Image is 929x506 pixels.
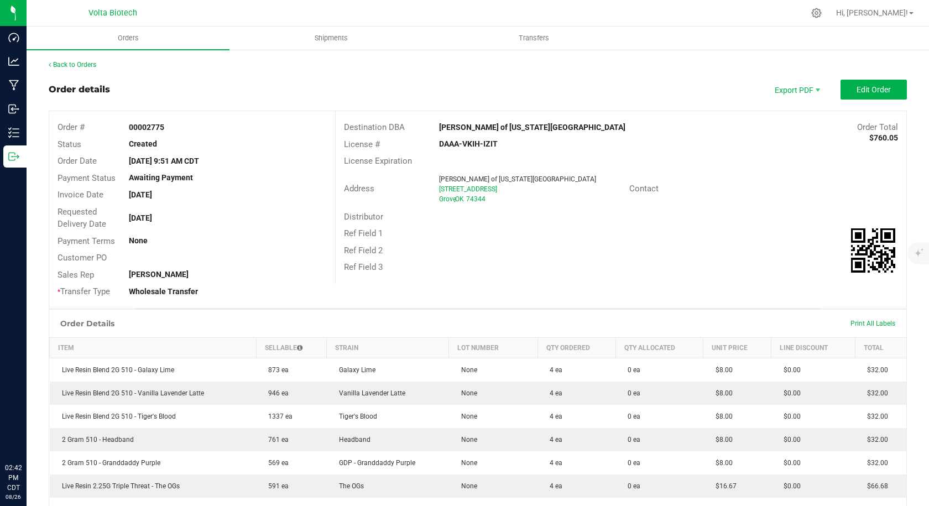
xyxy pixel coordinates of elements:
[629,184,659,194] span: Contact
[456,459,477,467] span: None
[862,413,888,420] span: $32.00
[615,337,703,358] th: Qty Allocated
[622,436,640,444] span: 0 ea
[456,389,477,397] span: None
[58,139,81,149] span: Status
[129,139,157,148] strong: Created
[763,80,829,100] li: Export PDF
[8,80,19,91] inline-svg: Manufacturing
[56,436,134,444] span: 2 Gram 510 - Headband
[504,33,564,43] span: Transfers
[58,207,106,229] span: Requested Delivery Date
[439,139,498,148] strong: DAAA-VKIH-IZIT
[703,337,771,358] th: Unit Price
[103,33,154,43] span: Orders
[129,157,199,165] strong: [DATE] 9:51 AM CDT
[778,413,801,420] span: $0.00
[333,366,375,374] span: Galaxy Lime
[344,184,374,194] span: Address
[333,482,364,490] span: The OGs
[778,389,801,397] span: $0.00
[58,270,94,280] span: Sales Rep
[8,32,19,43] inline-svg: Dashboard
[778,482,801,490] span: $0.00
[778,436,801,444] span: $0.00
[263,482,289,490] span: 591 ea
[544,366,562,374] span: 4 ea
[56,482,180,490] span: Live Resin 2.25G Triple Threat - The OGs
[710,459,733,467] span: $8.00
[8,151,19,162] inline-svg: Outbound
[857,85,891,94] span: Edit Order
[710,482,737,490] span: $16.67
[710,366,733,374] span: $8.00
[263,459,289,467] span: 569 ea
[58,122,85,132] span: Order #
[862,436,888,444] span: $32.00
[455,195,464,203] span: OK
[129,270,189,279] strong: [PERSON_NAME]
[841,80,907,100] button: Edit Order
[344,262,383,272] span: Ref Field 3
[862,366,888,374] span: $32.00
[454,195,455,203] span: ,
[8,103,19,114] inline-svg: Inbound
[862,459,888,467] span: $32.00
[439,185,497,193] span: [STREET_ADDRESS]
[449,337,538,358] th: Lot Number
[850,320,895,327] span: Print All Labels
[344,156,412,166] span: License Expiration
[58,173,116,183] span: Payment Status
[56,413,176,420] span: Live Resin Blend 2G 510 - Tiger's Blood
[855,337,906,358] th: Total
[862,482,888,490] span: $66.68
[49,83,110,96] div: Order details
[544,482,562,490] span: 4 ea
[8,127,19,138] inline-svg: Inventory
[622,459,640,467] span: 0 ea
[439,195,456,203] span: Grove
[49,61,96,69] a: Back to Orders
[327,337,449,358] th: Strain
[56,366,174,374] span: Live Resin Blend 2G 510 - Galaxy Lime
[263,436,289,444] span: 761 ea
[851,228,895,273] img: Scan me!
[851,228,895,273] qrcode: 00002775
[836,8,908,17] span: Hi, [PERSON_NAME]!
[544,436,562,444] span: 4 ea
[622,413,640,420] span: 0 ea
[537,337,615,358] th: Qty Ordered
[862,389,888,397] span: $32.00
[256,337,326,358] th: Sellable
[8,56,19,67] inline-svg: Analytics
[56,389,204,397] span: Live Resin Blend 2G 510 - Vanilla Lavender Latte
[263,389,289,397] span: 946 ea
[129,190,152,199] strong: [DATE]
[129,123,164,132] strong: 00002775
[263,366,289,374] span: 873 ea
[129,236,148,245] strong: None
[456,366,477,374] span: None
[710,389,733,397] span: $8.00
[129,287,198,296] strong: Wholesale Transfer
[27,27,229,50] a: Orders
[810,8,823,18] div: Manage settings
[56,459,160,467] span: 2 Gram 510 - Granddaddy Purple
[50,337,257,358] th: Item
[229,27,432,50] a: Shipments
[88,8,137,18] span: Volta Biotech
[456,413,477,420] span: None
[622,482,640,490] span: 0 ea
[710,436,733,444] span: $8.00
[333,389,405,397] span: Vanilla Lavender Latte
[344,122,405,132] span: Destination DBA
[5,463,22,493] p: 02:42 PM CDT
[60,319,114,328] h1: Order Details
[456,436,477,444] span: None
[300,33,363,43] span: Shipments
[544,413,562,420] span: 4 ea
[58,253,107,263] span: Customer PO
[771,337,855,358] th: Line Discount
[5,493,22,501] p: 08/26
